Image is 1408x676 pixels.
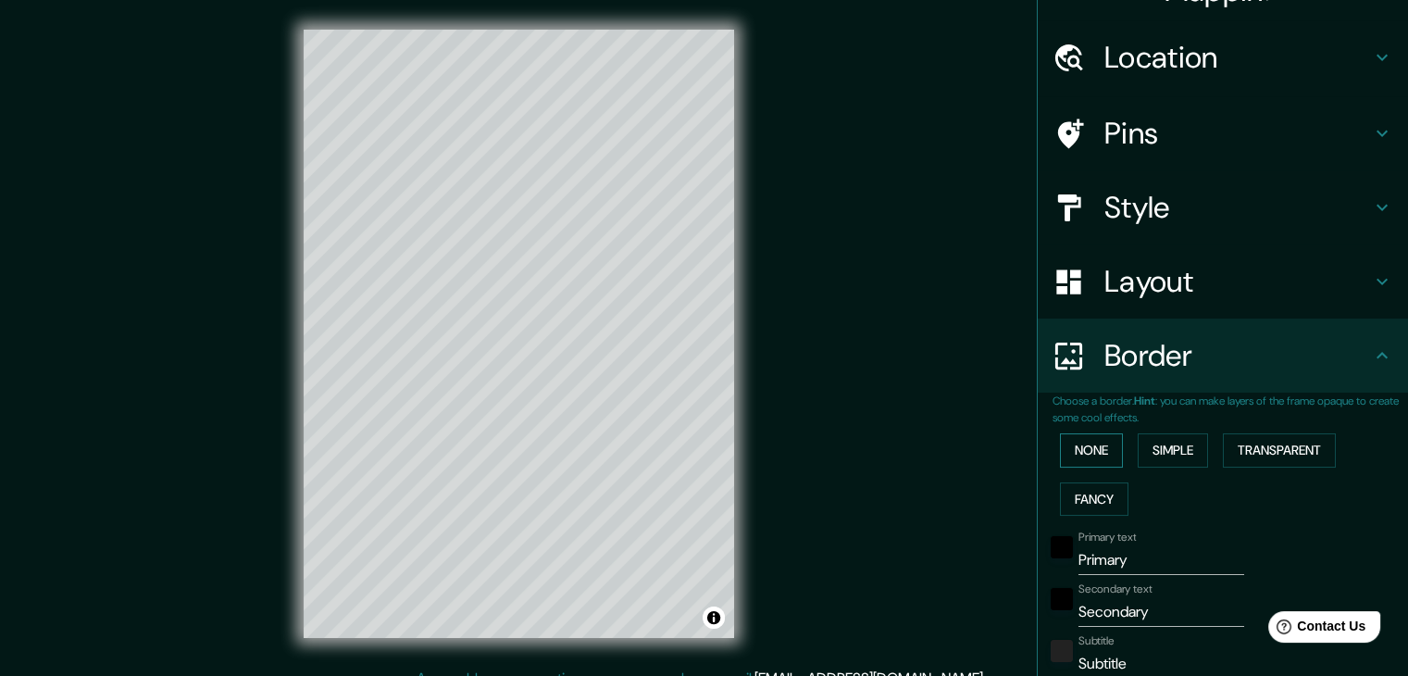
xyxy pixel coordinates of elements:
[1134,394,1155,408] b: Hint
[1104,39,1371,76] h4: Location
[703,607,725,629] button: Toggle attribution
[1104,189,1371,226] h4: Style
[1078,530,1136,545] label: Primary text
[1038,319,1408,393] div: Border
[1038,170,1408,244] div: Style
[1051,640,1073,662] button: color-222222
[1104,115,1371,152] h4: Pins
[1038,20,1408,94] div: Location
[1038,244,1408,319] div: Layout
[1051,536,1073,558] button: black
[1078,633,1115,649] label: Subtitle
[1060,482,1128,517] button: Fancy
[1104,337,1371,374] h4: Border
[1138,433,1208,468] button: Simple
[1051,588,1073,610] button: black
[1104,263,1371,300] h4: Layout
[1078,582,1153,597] label: Secondary text
[1060,433,1123,468] button: None
[1053,393,1408,426] p: Choose a border. : you can make layers of the frame opaque to create some cool effects.
[1223,433,1336,468] button: Transparent
[1038,96,1408,170] div: Pins
[1243,604,1388,656] iframe: Help widget launcher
